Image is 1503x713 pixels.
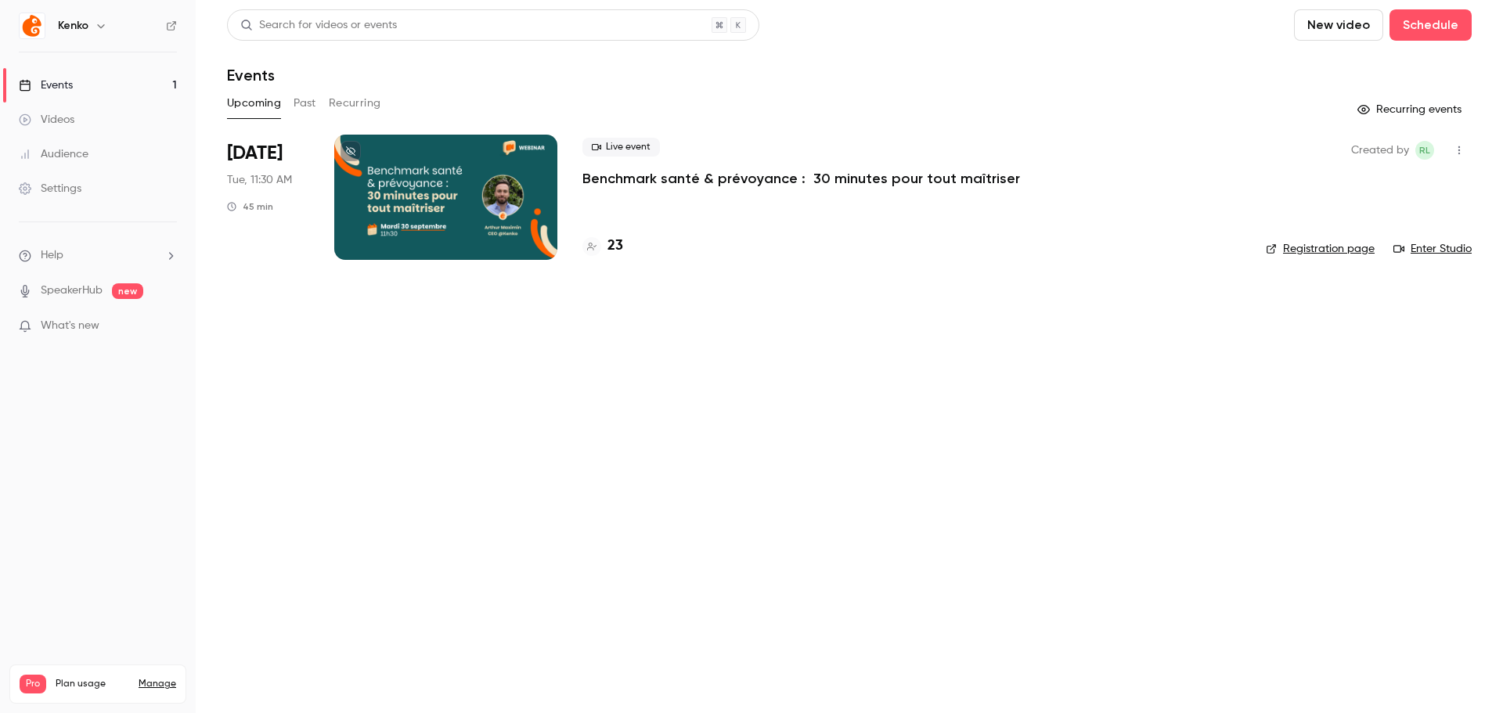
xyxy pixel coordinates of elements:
[41,318,99,334] span: What's new
[329,91,381,116] button: Recurring
[20,13,45,38] img: Kenko
[1351,141,1409,160] span: Created by
[227,91,281,116] button: Upcoming
[582,138,660,157] span: Live event
[227,200,273,213] div: 45 min
[294,91,316,116] button: Past
[19,112,74,128] div: Videos
[139,678,176,690] a: Manage
[58,18,88,34] h6: Kenko
[240,17,397,34] div: Search for videos or events
[227,141,283,166] span: [DATE]
[607,236,623,257] h4: 23
[41,283,103,299] a: SpeakerHub
[112,283,143,299] span: new
[19,146,88,162] div: Audience
[1294,9,1383,41] button: New video
[56,678,129,690] span: Plan usage
[41,247,63,264] span: Help
[1419,141,1430,160] span: RL
[227,172,292,188] span: Tue, 11:30 AM
[19,77,73,93] div: Events
[1415,141,1434,160] span: Rania Lakrouf
[1393,241,1472,257] a: Enter Studio
[1266,241,1375,257] a: Registration page
[1389,9,1472,41] button: Schedule
[1350,97,1472,122] button: Recurring events
[227,135,309,260] div: Sep 30 Tue, 11:30 AM (Europe/Paris)
[19,181,81,196] div: Settings
[158,319,177,333] iframe: Noticeable Trigger
[582,236,623,257] a: 23
[582,169,1020,188] a: Benchmark santé & prévoyance : 30 minutes pour tout maîtriser
[227,66,275,85] h1: Events
[20,675,46,693] span: Pro
[19,247,177,264] li: help-dropdown-opener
